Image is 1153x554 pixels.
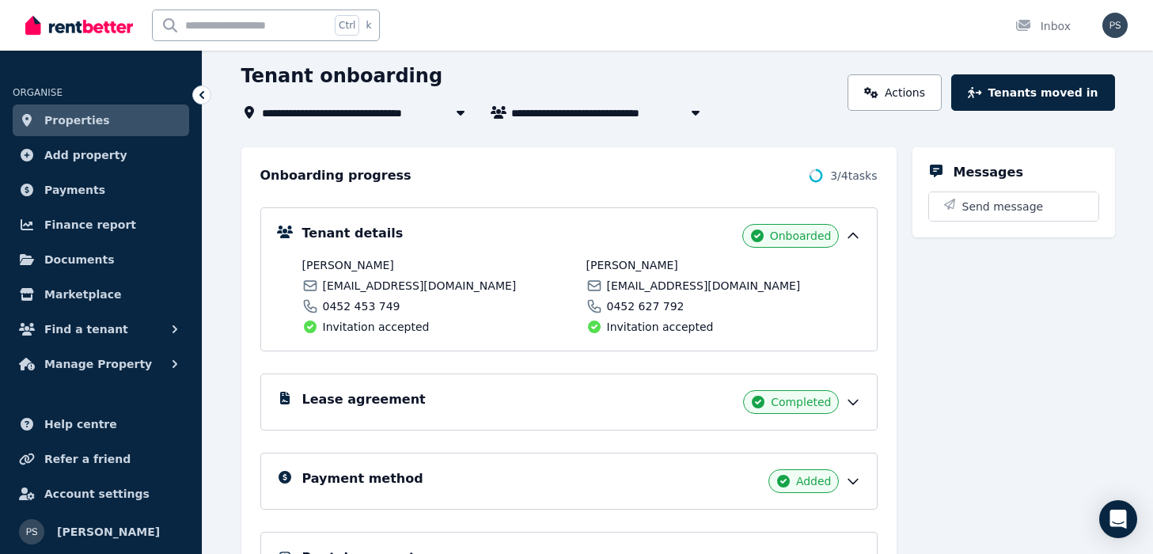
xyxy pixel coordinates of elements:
span: Added [796,473,832,489]
img: Peter Stalker [19,519,44,545]
span: Manage Property [44,355,152,374]
h5: Lease agreement [302,390,426,409]
span: [PERSON_NAME] [302,257,577,273]
span: Onboarded [770,228,832,244]
button: Manage Property [13,348,189,380]
span: k [366,19,371,32]
img: Peter Stalker [1102,13,1128,38]
h5: Payment method [302,469,423,488]
div: Inbox [1015,18,1071,34]
button: Find a tenant [13,313,189,345]
span: Help centre [44,415,117,434]
a: Payments [13,174,189,206]
a: Documents [13,244,189,275]
span: [EMAIL_ADDRESS][DOMAIN_NAME] [607,278,801,294]
span: Account settings [44,484,150,503]
div: Open Intercom Messenger [1099,500,1137,538]
span: 3 / 4 tasks [830,168,877,184]
span: 0452 453 749 [323,298,400,314]
span: Add property [44,146,127,165]
span: Marketplace [44,285,121,304]
span: Documents [44,250,115,269]
a: Add property [13,139,189,171]
span: Finance report [44,215,136,234]
span: Send message [962,199,1044,214]
span: Ctrl [335,15,359,36]
span: [EMAIL_ADDRESS][DOMAIN_NAME] [323,278,517,294]
span: Invitation accepted [323,319,430,335]
span: Completed [771,394,831,410]
span: Refer a friend [44,450,131,469]
h5: Tenant details [302,224,404,243]
span: ORGANISE [13,87,63,98]
button: Tenants moved in [951,74,1114,111]
h1: Tenant onboarding [241,63,443,89]
span: Properties [44,111,110,130]
button: Send message [929,192,1098,221]
a: Finance report [13,209,189,241]
a: Account settings [13,478,189,510]
span: Payments [44,180,105,199]
a: Help centre [13,408,189,440]
span: [PERSON_NAME] [57,522,160,541]
img: RentBetter [25,13,133,37]
h2: Onboarding progress [260,166,412,185]
span: 0452 627 792 [607,298,685,314]
h5: Messages [954,163,1023,182]
a: Refer a friend [13,443,189,475]
span: [PERSON_NAME] [586,257,861,273]
a: Actions [848,74,942,111]
a: Properties [13,104,189,136]
a: Marketplace [13,279,189,310]
span: Invitation accepted [607,319,714,335]
span: Find a tenant [44,320,128,339]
